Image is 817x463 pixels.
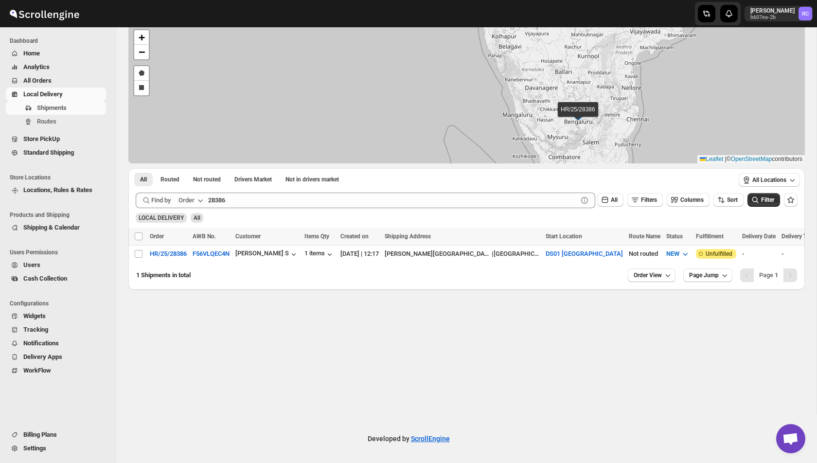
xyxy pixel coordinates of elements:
span: Delivery Date [742,233,776,240]
span: Tracking [23,326,48,333]
b: 1 [775,271,778,279]
span: Rahul Chopra [799,7,812,20]
span: Delivery Apps [23,353,62,360]
button: Shipments [6,101,106,115]
span: | [725,156,727,162]
p: [PERSON_NAME] [750,7,795,15]
span: Local Delivery [23,90,63,98]
span: Settings [23,445,46,452]
button: Notifications [6,337,106,350]
button: [PERSON_NAME] S [235,249,299,259]
div: [GEOGRAPHIC_DATA] [494,249,540,259]
span: Notifications [23,339,59,347]
button: User menu [745,6,813,21]
div: - [781,249,816,259]
span: Items Qty [304,233,329,240]
button: Tracking [6,323,106,337]
div: [DATE] | 12:17 [340,249,379,259]
span: Standard Shipping [23,149,74,156]
button: Analytics [6,60,106,74]
span: 1 Shipments in total [136,271,191,279]
span: Unfulfilled [706,250,732,258]
button: Locations, Rules & Rates [6,183,106,197]
span: Routes [37,118,56,125]
button: Order [173,193,211,208]
span: Customer [235,233,261,240]
span: Locations, Rules & Rates [23,186,92,194]
a: Draw a polygon [134,66,149,81]
span: WorkFlow [23,367,51,374]
a: Draw a rectangle [134,81,149,95]
div: Not routed [629,249,660,259]
span: All Orders [23,77,52,84]
span: Home [23,50,40,57]
span: Page Jump [689,271,719,279]
nav: Pagination [740,268,797,282]
span: Route Name [629,233,660,240]
button: F56VLQEC4N [193,250,230,257]
span: Delivery Time [781,233,816,240]
button: Claimable [229,173,278,186]
span: All [194,214,200,221]
img: ScrollEngine [8,1,81,26]
button: All Locations [739,173,800,187]
span: Analytics [23,63,50,71]
div: © contributors [697,155,805,163]
span: − [139,46,145,58]
span: Dashboard [10,37,110,45]
button: Users [6,258,106,272]
button: Sort [713,193,744,207]
button: Unrouted [187,173,227,186]
button: Un-claimable [280,173,345,186]
span: Billing Plans [23,431,57,438]
button: Widgets [6,309,106,323]
span: Widgets [23,312,46,320]
span: Filters [641,196,657,203]
span: Created on [340,233,369,240]
span: NEW [666,250,679,257]
span: Page [759,271,778,279]
span: AWB No. [193,233,216,240]
button: All [597,193,623,207]
button: Filter [747,193,780,207]
p: Developed by [368,434,450,444]
span: Status [666,233,683,240]
button: Home [6,47,106,60]
img: Marker [571,110,586,121]
span: LOCAL DELIVERY [139,214,184,221]
span: Store PickUp [23,135,60,142]
button: Billing Plans [6,428,106,442]
span: Sort [727,196,738,203]
p: b607ea-2b [750,15,795,20]
a: Zoom out [134,45,149,59]
span: Cash Collection [23,275,67,282]
div: Order [178,196,195,205]
button: Delivery Apps [6,350,106,364]
span: All Locations [752,176,786,184]
a: Leaflet [700,156,723,162]
button: NEW [660,246,696,262]
span: Configurations [10,300,110,307]
button: Order View [628,268,675,282]
button: 1 items [304,249,335,259]
span: Users Permissions [10,249,110,256]
button: Filters [627,193,663,207]
a: ScrollEngine [411,435,450,443]
button: HR/25/28386 [150,250,187,257]
a: OpenStreetMap [731,156,772,162]
button: Shipping & Calendar [6,221,106,234]
button: Routes [6,115,106,128]
span: Columns [680,196,704,203]
span: Shipping & Calendar [23,224,80,231]
span: + [139,31,145,43]
button: Routed [155,173,185,186]
div: - [742,249,776,259]
span: Products and Shipping [10,211,110,219]
input: #1002,#1003 | Press enter after typing [208,193,578,208]
div: | [385,249,540,259]
a: Zoom in [134,30,149,45]
button: Cash Collection [6,272,106,285]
